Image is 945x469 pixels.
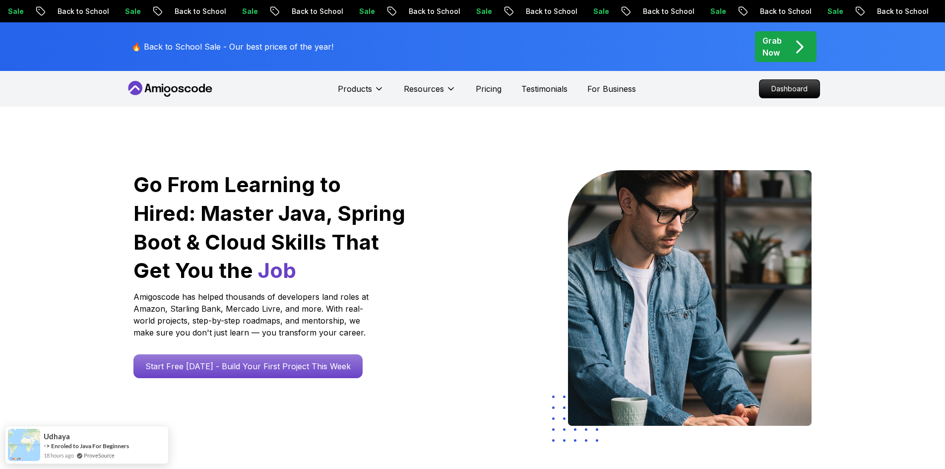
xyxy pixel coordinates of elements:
h1: Go From Learning to Hired: Master Java, Spring Boot & Cloud Skills That Get You the [133,170,407,285]
p: Back to School [680,6,747,16]
a: For Business [587,83,636,95]
span: Udhaya [44,432,70,441]
p: Back to School [797,6,864,16]
button: Products [338,83,384,103]
a: Testimonials [521,83,567,95]
p: Sale [396,6,428,16]
a: Start Free [DATE] - Build Your First Project This Week [133,354,363,378]
span: Job [258,258,296,283]
p: Back to School [94,6,162,16]
p: Back to School [563,6,630,16]
p: Sale [864,6,896,16]
p: Amigoscode has helped thousands of developers land roles at Amazon, Starling Bank, Mercado Livre,... [133,291,372,338]
p: 🔥 Back to School Sale - Our best prices of the year! [131,41,333,53]
img: provesource social proof notification image [8,429,40,461]
p: Sale [45,6,76,16]
p: Sale [162,6,193,16]
p: Dashboard [759,80,819,98]
a: ProveSource [84,451,115,460]
p: Sale [279,6,311,16]
p: Resources [404,83,444,95]
p: Grab Now [762,35,782,59]
a: Dashboard [759,79,820,98]
p: Sale [747,6,779,16]
p: Sale [513,6,545,16]
span: 18 hours ago [44,451,74,460]
p: Back to School [211,6,279,16]
button: Resources [404,83,456,103]
p: Sale [630,6,662,16]
a: Pricing [476,83,502,95]
p: Back to School [445,6,513,16]
p: Products [338,83,372,95]
p: Back to School [328,6,396,16]
img: hero [568,170,812,426]
span: -> [44,442,50,450]
a: Enroled to Java For Beginners [51,442,129,450]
